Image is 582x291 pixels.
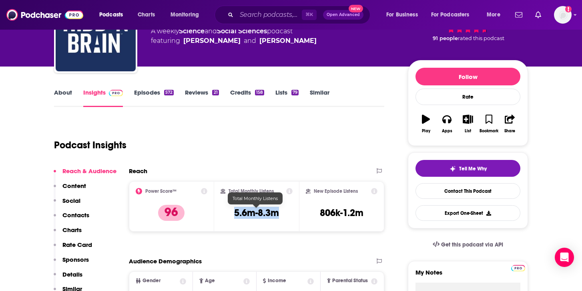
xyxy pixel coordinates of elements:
p: Reach & Audience [62,167,116,175]
button: Content [54,182,86,197]
span: New [349,5,363,12]
a: Reviews21 [185,89,219,107]
img: Podchaser Pro [511,265,525,271]
button: open menu [94,8,133,21]
label: My Notes [415,269,520,283]
span: 91 people [433,35,458,41]
button: Social [54,197,80,212]
a: Social Sciences [217,27,267,35]
a: Contact This Podcast [415,183,520,199]
button: Show profile menu [554,6,572,24]
div: Bookmark [480,129,498,133]
span: Age [205,278,215,283]
a: InsightsPodchaser Pro [83,89,123,107]
div: Search podcasts, credits, & more... [222,6,378,24]
span: Get this podcast via API [441,241,503,248]
span: For Business [386,9,418,20]
div: 572 [164,90,174,95]
h2: New Episode Listens [314,188,358,194]
p: Details [62,271,82,278]
button: open menu [165,8,209,21]
button: Follow [415,68,520,85]
h3: 5.6m-8.3m [234,207,279,219]
button: open menu [481,8,510,21]
a: Shankar Vedantam [183,36,241,46]
span: Parental Status [332,278,368,283]
a: Credits158 [230,89,264,107]
p: Social [62,197,80,204]
span: featuring [151,36,317,46]
div: 79 [291,90,299,95]
button: Reach & Audience [54,167,116,182]
button: Rate Card [54,241,92,256]
img: Podchaser Pro [109,90,123,96]
span: Tell Me Why [459,166,487,172]
input: Search podcasts, credits, & more... [237,8,302,21]
span: More [487,9,500,20]
button: Apps [436,109,457,138]
a: Similar [310,89,329,107]
span: For Podcasters [431,9,470,20]
div: 21 [212,90,219,95]
button: Play [415,109,436,138]
h2: Audience Demographics [129,257,202,265]
div: Rate [415,89,520,105]
img: tell me why sparkle [450,166,456,172]
div: Play [422,129,430,133]
button: Details [54,271,82,285]
span: Open Advanced [327,13,360,17]
button: Share [500,109,520,138]
div: Share [504,129,515,133]
p: Rate Card [62,241,92,249]
div: Open Intercom Messenger [555,248,574,267]
span: Income [268,278,286,283]
span: Monitoring [171,9,199,20]
a: Lists79 [275,89,299,107]
button: open menu [381,8,428,21]
button: open menu [426,8,481,21]
button: tell me why sparkleTell Me Why [415,160,520,177]
p: Contacts [62,211,89,219]
button: Contacts [54,211,89,226]
button: Sponsors [54,256,89,271]
h3: 806k-1.2m [320,207,363,219]
h2: Reach [129,167,147,175]
p: 96 [158,205,185,221]
span: Gender [142,278,161,283]
div: A weekly podcast [151,26,317,46]
a: Science [179,27,205,35]
span: Logged in as autumncomm [554,6,572,24]
span: ⌘ K [302,10,317,20]
p: Charts [62,226,82,234]
div: [PERSON_NAME] [259,36,317,46]
button: List [458,109,478,138]
button: Charts [54,226,82,241]
img: User Profile [554,6,572,24]
a: About [54,89,72,107]
h2: Power Score™ [145,188,177,194]
h2: Total Monthly Listens [229,188,274,194]
img: Podchaser - Follow, Share and Rate Podcasts [6,7,83,22]
button: Export One-Sheet [415,205,520,221]
div: Apps [442,129,452,133]
span: Charts [138,9,155,20]
svg: Add a profile image [565,6,572,12]
span: and [244,36,256,46]
button: Bookmark [478,109,499,138]
span: Podcasts [99,9,123,20]
span: and [205,27,217,35]
a: Pro website [511,264,525,271]
a: Get this podcast via API [426,235,510,255]
div: List [465,129,471,133]
a: Charts [132,8,160,21]
span: Total Monthly Listens [233,196,278,201]
h1: Podcast Insights [54,139,126,151]
a: Episodes572 [134,89,174,107]
button: Open AdvancedNew [323,10,363,20]
div: 158 [255,90,264,95]
p: Content [62,182,86,190]
span: rated this podcast [458,35,504,41]
a: Show notifications dropdown [532,8,544,22]
a: Show notifications dropdown [512,8,526,22]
